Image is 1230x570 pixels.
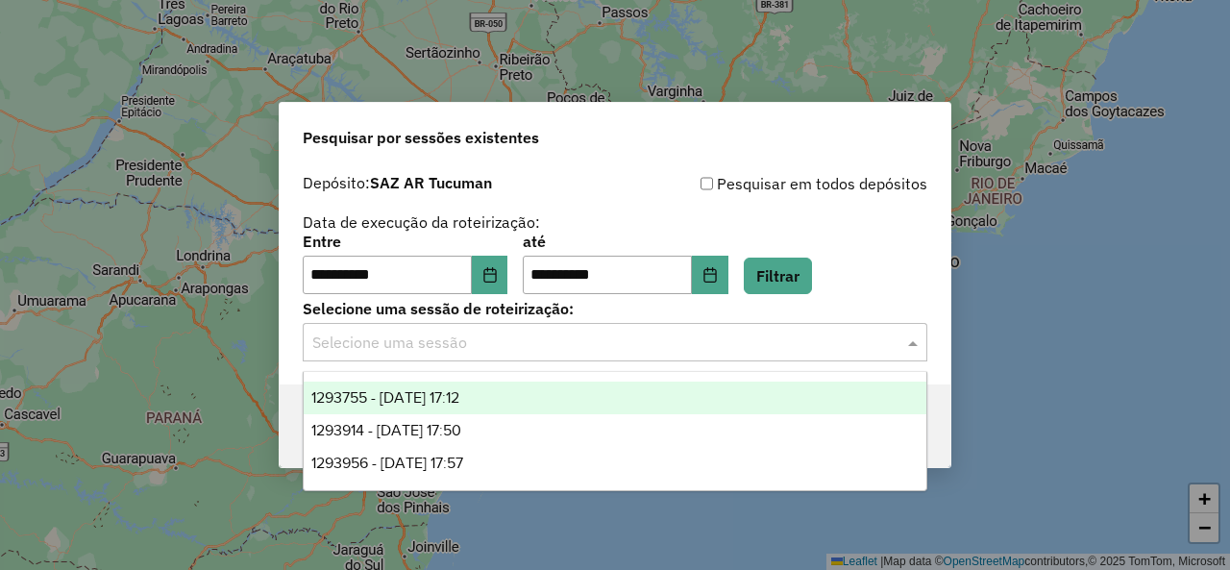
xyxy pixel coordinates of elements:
label: Selecione uma sessão de roteirização: [303,297,927,320]
strong: SAZ AR Tucuman [370,173,492,192]
label: Data de execução da roteirização: [303,211,540,234]
ng-dropdown-panel: Options list [303,371,926,491]
div: Pesquisar em todos depósitos [615,172,927,195]
span: 1293755 - [DATE] 17:12 [311,389,459,406]
label: até [523,230,727,253]
span: 1293914 - [DATE] 17:50 [311,422,461,438]
button: Filtrar [744,258,812,294]
span: Pesquisar por sessões existentes [303,126,539,149]
label: Depósito: [303,171,492,194]
button: Choose Date [472,256,508,294]
span: 1293956 - [DATE] 17:57 [311,455,463,471]
label: Entre [303,230,507,253]
button: Choose Date [692,256,728,294]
